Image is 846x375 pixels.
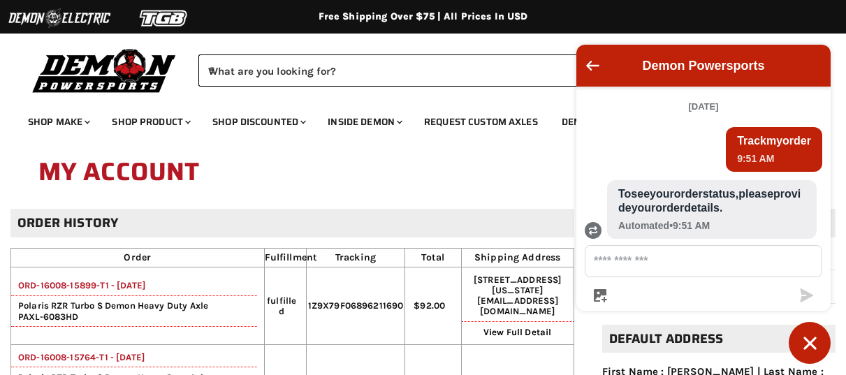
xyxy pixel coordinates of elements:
[112,5,217,31] img: TGB Logo 2
[461,267,574,345] td: [STREET_ADDRESS][US_STATE]
[202,108,314,136] a: Shop Discounted
[10,209,574,237] h2: Order history
[306,249,404,267] th: Tracking
[11,352,145,362] a: ORD-16008-15764-T1 - [DATE]
[11,280,145,291] a: ORD-16008-15899-T1 - [DATE]
[264,249,306,267] th: Fulfillment
[572,45,835,364] inbox-online-store-chat: Shopify online store chat
[28,45,181,95] img: Demon Powersports
[414,300,445,311] span: $92.00
[461,249,574,267] th: Shipping Address
[11,311,79,322] span: PAXL-6083HD
[551,108,654,136] a: Demon Rewards
[101,108,199,136] a: Shop Product
[405,249,462,267] th: Total
[483,327,551,337] a: View Full Detail
[306,267,404,345] td: 1Z9X79F06896211690
[11,300,257,311] span: Polaris RZR Turbo S Demon Heavy Duty Axle
[17,102,808,136] ul: Main menu
[38,150,808,195] h1: My Account
[477,295,558,316] span: [EMAIL_ADDRESS][DOMAIN_NAME]
[198,54,630,87] input: When autocomplete results are available use up and down arrows to review and enter to select
[198,54,667,87] form: Product
[7,5,112,31] img: Demon Electric Logo 2
[264,267,306,345] td: fulfilled
[317,108,411,136] a: Inside Demon
[414,108,548,136] a: Request Custom Axles
[11,249,265,267] th: Order
[17,108,99,136] a: Shop Make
